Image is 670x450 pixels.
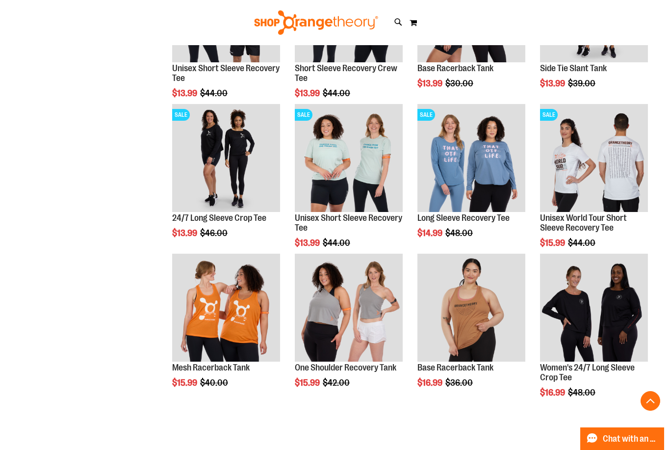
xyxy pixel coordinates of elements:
[172,88,199,98] span: $13.99
[535,249,653,423] div: product
[295,363,396,372] a: One Shoulder Recovery Tank
[540,79,567,88] span: $13.99
[417,228,444,238] span: $14.99
[603,434,658,444] span: Chat with an Expert
[535,99,653,273] div: product
[295,254,403,362] img: Main view of One Shoulder Recovery Tank
[568,79,597,88] span: $39.00
[568,238,597,248] span: $44.00
[323,378,351,388] span: $42.00
[172,104,280,212] img: 24/7 Long Sleeve Crop Tee
[445,228,474,238] span: $48.00
[540,213,627,233] a: Unisex World Tour Short Sleeve Recovery Tee
[323,88,352,98] span: $44.00
[295,238,321,248] span: $13.99
[172,109,190,121] span: SALE
[417,213,510,223] a: Long Sleeve Recovery Tee
[540,238,567,248] span: $15.99
[540,104,648,213] a: Product image for Unisex World Tour Short Sleeve Recovery TeeSALE
[417,254,525,363] a: Product image for Base Racerback Tank
[167,249,285,413] div: product
[417,79,444,88] span: $13.99
[412,99,530,263] div: product
[540,254,648,363] a: Product image for Womens 24/7 LS Crop Tee
[412,249,530,413] div: product
[445,378,474,388] span: $36.00
[417,109,435,121] span: SALE
[445,79,475,88] span: $30.00
[200,88,229,98] span: $44.00
[295,104,403,213] a: Main of 2024 AUGUST Unisex Short Sleeve Recovery TeeSALE
[253,10,380,35] img: Shop Orangetheory
[641,391,660,411] button: Back To Top
[172,378,199,388] span: $15.99
[172,63,280,83] a: Unisex Short Sleeve Recovery Tee
[540,104,648,212] img: Product image for Unisex World Tour Short Sleeve Recovery Tee
[580,427,665,450] button: Chat with an Expert
[200,378,230,388] span: $40.00
[172,254,280,363] a: Product image for Mesh Racerback Tank
[295,254,403,363] a: Main view of One Shoulder Recovery Tank
[417,363,493,372] a: Base Racerback Tank
[323,238,352,248] span: $44.00
[172,213,266,223] a: 24/7 Long Sleeve Crop Tee
[417,63,493,73] a: Base Racerback Tank
[568,388,597,397] span: $48.00
[417,378,444,388] span: $16.99
[540,388,567,397] span: $16.99
[295,63,397,83] a: Short Sleeve Recovery Crew Tee
[417,104,525,213] a: Main of 2024 AUGUST Long Sleeve Recovery TeeSALE
[417,104,525,212] img: Main of 2024 AUGUST Long Sleeve Recovery Tee
[290,249,408,413] div: product
[200,228,229,238] span: $46.00
[172,104,280,213] a: 24/7 Long Sleeve Crop TeeSALE
[295,88,321,98] span: $13.99
[295,104,403,212] img: Main of 2024 AUGUST Unisex Short Sleeve Recovery Tee
[540,254,648,362] img: Product image for Womens 24/7 LS Crop Tee
[172,254,280,362] img: Product image for Mesh Racerback Tank
[167,99,285,263] div: product
[540,63,607,73] a: Side Tie Slant Tank
[540,363,635,382] a: Women's 24/7 Long Sleeve Crop Tee
[295,213,402,233] a: Unisex Short Sleeve Recovery Tee
[295,109,312,121] span: SALE
[540,109,558,121] span: SALE
[172,363,250,372] a: Mesh Racerback Tank
[417,254,525,362] img: Product image for Base Racerback Tank
[290,99,408,273] div: product
[172,228,199,238] span: $13.99
[295,378,321,388] span: $15.99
